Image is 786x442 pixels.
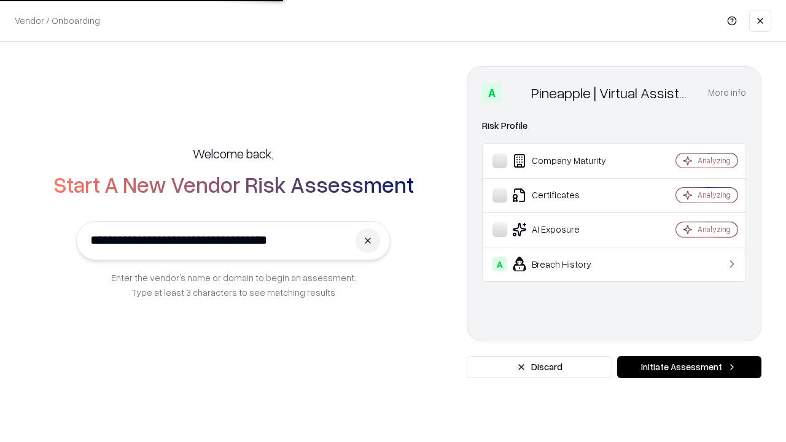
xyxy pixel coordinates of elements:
[492,257,639,271] div: Breach History
[15,14,100,27] p: Vendor / Onboarding
[507,83,526,103] img: Pineapple | Virtual Assistant Agency
[531,83,693,103] div: Pineapple | Virtual Assistant Agency
[482,83,502,103] div: A
[698,224,731,235] div: Analyzing
[492,153,639,168] div: Company Maturity
[467,356,612,378] button: Discard
[698,190,731,200] div: Analyzing
[492,188,639,203] div: Certificates
[193,145,274,162] h5: Welcome back,
[53,172,414,196] h2: Start A New Vendor Risk Assessment
[482,118,746,133] div: Risk Profile
[698,155,731,166] div: Analyzing
[492,222,639,237] div: AI Exposure
[492,257,507,271] div: A
[111,270,356,300] p: Enter the vendor’s name or domain to begin an assessment. Type at least 3 characters to see match...
[708,82,746,104] button: More info
[617,356,761,378] button: Initiate Assessment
